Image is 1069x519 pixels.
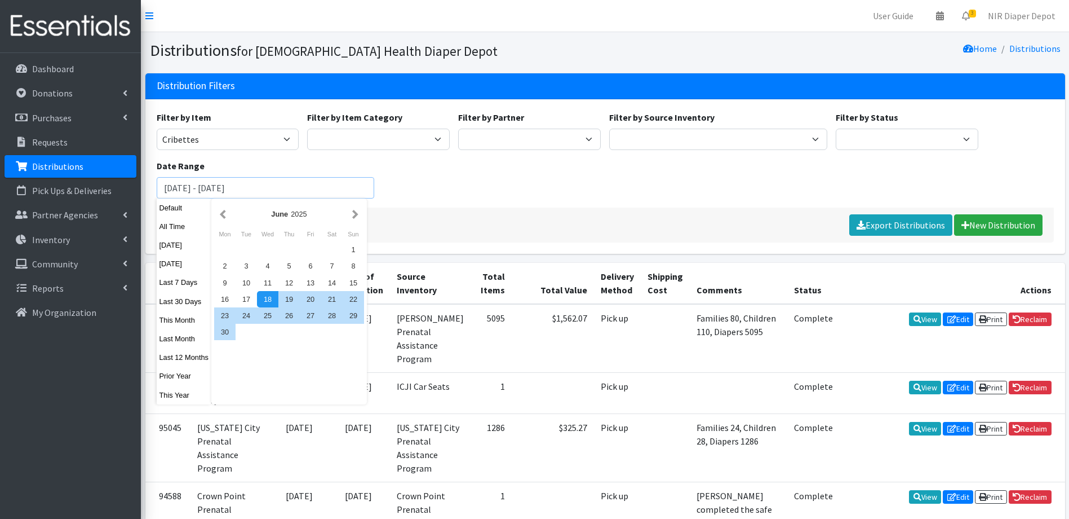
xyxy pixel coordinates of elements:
[236,227,257,241] div: Tuesday
[343,258,364,274] div: 8
[32,234,70,245] p: Inventory
[236,291,257,307] div: 17
[963,43,997,54] a: Home
[257,227,278,241] div: Wednesday
[321,291,343,307] div: 21
[5,228,136,251] a: Inventory
[214,307,236,324] div: 23
[278,291,300,307] div: 19
[271,210,288,218] strong: June
[157,200,212,216] button: Default
[32,63,74,74] p: Dashboard
[969,10,976,17] span: 3
[321,258,343,274] div: 7
[975,313,1007,326] a: Print
[975,422,1007,436] a: Print
[32,112,72,124] p: Purchases
[214,291,236,307] div: 16
[471,372,512,414] td: 1
[5,7,136,45] img: HumanEssentials
[32,258,78,270] p: Community
[214,258,236,274] div: 2
[943,422,973,436] a: Edit
[836,111,898,124] label: Filter by Status
[257,258,278,274] div: 4
[190,414,271,482] td: [US_STATE] City Prenatal Assistance Program
[471,263,512,304] th: Total Items
[1009,381,1052,394] a: Reclaim
[157,159,205,173] label: Date Range
[327,414,390,482] td: [DATE]
[1009,43,1061,54] a: Distributions
[307,111,402,124] label: Filter by Item Category
[5,155,136,178] a: Distributions
[787,414,840,482] td: Complete
[5,253,136,275] a: Community
[300,291,321,307] div: 20
[909,422,941,436] a: View
[278,258,300,274] div: 5
[257,291,278,307] div: 18
[943,381,973,394] a: Edit
[5,82,136,104] a: Donations
[943,313,973,326] a: Edit
[300,307,321,324] div: 27
[5,107,136,129] a: Purchases
[471,304,512,373] td: 5095
[5,277,136,300] a: Reports
[32,185,112,196] p: Pick Ups & Deliveries
[237,43,498,59] small: for [DEMOGRAPHIC_DATA] Health Diaper Depot
[787,372,840,414] td: Complete
[257,307,278,324] div: 25
[145,372,190,414] td: 94653
[641,263,690,304] th: Shipping Cost
[954,214,1043,236] a: New Distribution
[145,414,190,482] td: 95045
[271,414,327,482] td: [DATE]
[157,111,211,124] label: Filter by Item
[236,275,257,291] div: 10
[953,5,979,27] a: 3
[594,263,641,304] th: Delivery Method
[157,177,375,199] input: January 1, 2011 - December 31, 2011
[278,307,300,324] div: 26
[157,274,212,291] button: Last 7 Days
[145,263,190,304] th: ID
[157,293,212,310] button: Last 30 Days
[864,5,922,27] a: User Guide
[1009,313,1052,326] a: Reclaim
[157,368,212,384] button: Prior Year
[157,387,212,403] button: This Year
[512,304,594,373] td: $1,562.07
[236,307,257,324] div: 24
[157,237,212,253] button: [DATE]
[5,204,136,226] a: Partner Agencies
[979,5,1064,27] a: NIR Diaper Depot
[690,263,787,304] th: Comments
[157,331,212,347] button: Last Month
[32,87,73,99] p: Donations
[278,227,300,241] div: Thursday
[291,210,307,218] span: 2025
[32,209,98,221] p: Partner Agencies
[909,490,941,504] a: View
[1009,422,1052,436] a: Reclaim
[343,227,364,241] div: Sunday
[278,275,300,291] div: 12
[5,301,136,324] a: My Organization
[32,283,64,294] p: Reports
[849,214,952,236] a: Export Distributions
[909,313,941,326] a: View
[321,307,343,324] div: 28
[32,137,68,148] p: Requests
[343,291,364,307] div: 22
[157,349,212,366] button: Last 12 Months
[150,41,601,60] h1: Distributions
[840,263,1065,304] th: Actions
[390,372,471,414] td: ICJI Car Seats
[300,258,321,274] div: 6
[300,275,321,291] div: 13
[458,111,524,124] label: Filter by Partner
[214,227,236,241] div: Monday
[214,324,236,340] div: 30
